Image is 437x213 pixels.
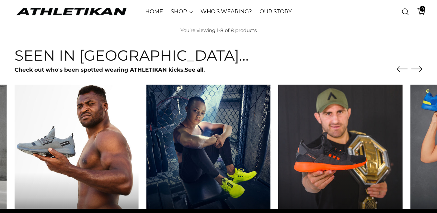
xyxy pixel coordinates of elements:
[201,5,252,19] a: WHO'S WEARING?
[15,6,128,17] a: ATHLETIKAN
[15,66,185,73] strong: Check out who's been spotted wearing ATHLETIKAN kicks.
[171,5,193,19] a: SHOP
[420,6,425,12] span: 0
[397,64,408,75] button: Move to previous carousel slide
[145,5,163,19] a: HOME
[180,27,257,34] p: You’re viewing 1-8 of 8 products
[259,5,292,19] a: OUR STORY
[185,66,203,73] a: See all
[411,63,422,74] button: Move to next carousel slide
[203,66,205,73] strong: .
[399,5,412,18] a: Open search modal
[15,47,249,64] h3: Seen in [GEOGRAPHIC_DATA]...
[412,5,425,18] a: Open cart modal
